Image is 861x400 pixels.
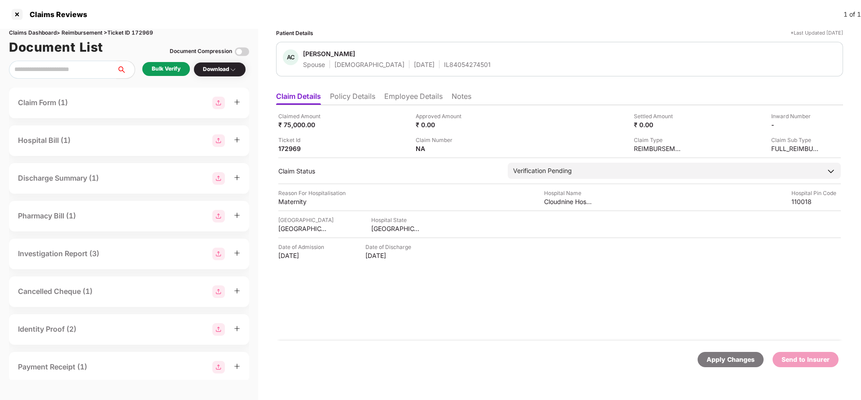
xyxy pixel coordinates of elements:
li: Employee Details [384,92,443,105]
img: svg+xml;base64,PHN2ZyBpZD0iR3JvdXBfMjg4MTMiIGRhdGEtbmFtZT0iR3JvdXAgMjg4MTMiIHhtbG5zPSJodHRwOi8vd3... [212,134,225,147]
div: Cloudnine Hospital KIDS CLINIC INDIA LIMITED [544,197,593,206]
span: plus [234,363,240,369]
h1: Document List [9,37,103,57]
div: Payment Receipt (1) [18,361,87,373]
div: Claimed Amount [278,112,328,120]
span: plus [234,212,240,218]
div: Verification Pending [513,166,572,176]
div: Maternity [278,197,328,206]
div: [DATE] [414,60,435,69]
div: 172969 [278,144,328,153]
img: svg+xml;base64,PHN2ZyBpZD0iR3JvdXBfMjg4MTMiIGRhdGEtbmFtZT0iR3JvdXAgMjg4MTMiIHhtbG5zPSJodHRwOi8vd3... [212,361,225,373]
div: [DATE] [365,251,415,260]
div: Investigation Report (3) [18,248,99,259]
div: Hospital State [371,216,421,224]
div: ₹ 0.00 [634,120,683,129]
div: [DATE] [278,251,328,260]
span: search [116,66,135,73]
div: Claim Sub Type [771,136,821,144]
div: [PERSON_NAME] [303,49,355,58]
div: Hospital Pin Code [791,189,841,197]
div: [GEOGRAPHIC_DATA] [278,216,334,224]
div: Hospital Bill (1) [18,135,70,146]
div: AC [283,49,299,65]
div: [GEOGRAPHIC_DATA] [278,224,328,233]
div: Date of Discharge [365,243,415,251]
li: Claim Details [276,92,321,105]
div: Cancelled Cheque (1) [18,286,92,297]
div: Claim Type [634,136,683,144]
span: plus [234,99,240,105]
span: plus [234,288,240,294]
div: Document Compression [170,47,232,56]
div: [DEMOGRAPHIC_DATA] [334,60,404,69]
div: 110018 [791,197,841,206]
div: Ticket Id [278,136,328,144]
img: svg+xml;base64,PHN2ZyBpZD0iVG9nZ2xlLTMyeDMyIiB4bWxucz0iaHR0cDovL3d3dy53My5vcmcvMjAwMC9zdmciIHdpZH... [235,44,249,59]
img: downArrowIcon [826,167,835,176]
div: Approved Amount [416,112,465,120]
img: svg+xml;base64,PHN2ZyBpZD0iR3JvdXBfMjg4MTMiIGRhdGEtbmFtZT0iR3JvdXAgMjg4MTMiIHhtbG5zPSJodHRwOi8vd3... [212,210,225,222]
div: ₹ 75,000.00 [278,120,328,129]
div: Download [203,65,237,74]
div: Claim Status [278,167,499,175]
li: Policy Details [330,92,375,105]
img: svg+xml;base64,PHN2ZyBpZD0iR3JvdXBfMjg4MTMiIGRhdGEtbmFtZT0iR3JvdXAgMjg4MTMiIHhtbG5zPSJodHRwOi8vd3... [212,172,225,185]
div: Reason For Hospitalisation [278,189,346,197]
div: REIMBURSEMENT [634,144,683,153]
span: plus [234,250,240,256]
div: Claim Form (1) [18,97,68,108]
div: Claim Number [416,136,465,144]
div: FULL_REIMBURSEMENT [771,144,821,153]
span: plus [234,174,240,181]
div: NA [416,144,465,153]
div: Bulk Verify [152,65,180,73]
div: [GEOGRAPHIC_DATA] [371,224,421,233]
button: search [116,61,135,79]
div: Claims Dashboard > Reimbursement > Ticket ID 172969 [9,29,249,37]
div: *Last Updated [DATE] [791,29,843,37]
div: Settled Amount [634,112,683,120]
img: svg+xml;base64,PHN2ZyBpZD0iR3JvdXBfMjg4MTMiIGRhdGEtbmFtZT0iR3JvdXAgMjg4MTMiIHhtbG5zPSJodHRwOi8vd3... [212,248,225,260]
img: svg+xml;base64,PHN2ZyBpZD0iR3JvdXBfMjg4MTMiIGRhdGEtbmFtZT0iR3JvdXAgMjg4MTMiIHhtbG5zPSJodHRwOi8vd3... [212,285,225,298]
div: Pharmacy Bill (1) [18,210,76,222]
div: ₹ 0.00 [416,120,465,129]
span: plus [234,137,240,143]
div: Inward Number [771,112,821,120]
div: Discharge Summary (1) [18,173,99,184]
img: svg+xml;base64,PHN2ZyBpZD0iR3JvdXBfMjg4MTMiIGRhdGEtbmFtZT0iR3JvdXAgMjg4MTMiIHhtbG5zPSJodHRwOi8vd3... [212,97,225,109]
li: Notes [452,92,471,105]
div: IL84054274501 [444,60,491,69]
div: Identity Proof (2) [18,324,76,335]
div: Hospital Name [544,189,593,197]
div: Claims Reviews [24,10,87,19]
div: Spouse [303,60,325,69]
img: svg+xml;base64,PHN2ZyBpZD0iR3JvdXBfMjg4MTMiIGRhdGEtbmFtZT0iR3JvdXAgMjg4MTMiIHhtbG5zPSJodHRwOi8vd3... [212,323,225,336]
div: Apply Changes [707,355,755,364]
div: Send to Insurer [782,355,830,364]
div: 1 of 1 [843,9,861,19]
div: Date of Admission [278,243,328,251]
img: svg+xml;base64,PHN2ZyBpZD0iRHJvcGRvd24tMzJ4MzIiIHhtbG5zPSJodHRwOi8vd3d3LnczLm9yZy8yMDAwL3N2ZyIgd2... [229,66,237,73]
span: plus [234,325,240,332]
div: - [771,120,821,129]
div: Patient Details [276,29,313,37]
